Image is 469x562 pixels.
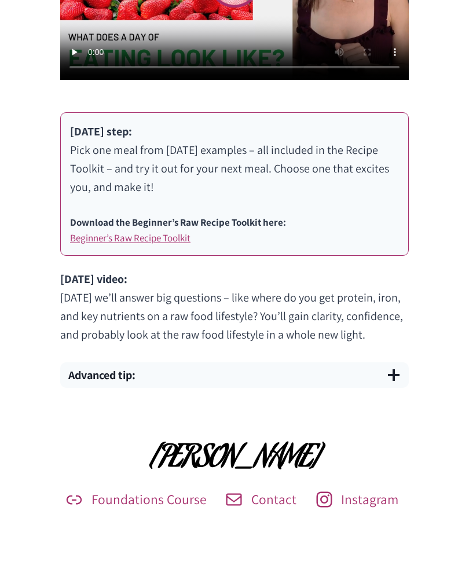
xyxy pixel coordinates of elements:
button: Advanced tip: [60,362,409,388]
p: [DATE] we’ll answer big questions – like where do you get protein, iron, and key nutrients on a r... [60,270,409,344]
b: Download the Beginner’s Raw Recipe Toolkit here: [70,216,286,229]
p: Pick one meal from [DATE] examples – all included in the Recipe Toolkit – and try it out for your... [70,122,399,196]
a: Foundations Course [64,489,213,510]
a: Beginner’s Raw Recipe Toolkit [70,232,190,244]
a: Contact [223,489,303,510]
strong: [DATE] step: [70,124,132,139]
strong: Advanced tip: [68,368,135,383]
strong: [DATE] video: [60,271,127,286]
a: Instagram [314,489,405,510]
